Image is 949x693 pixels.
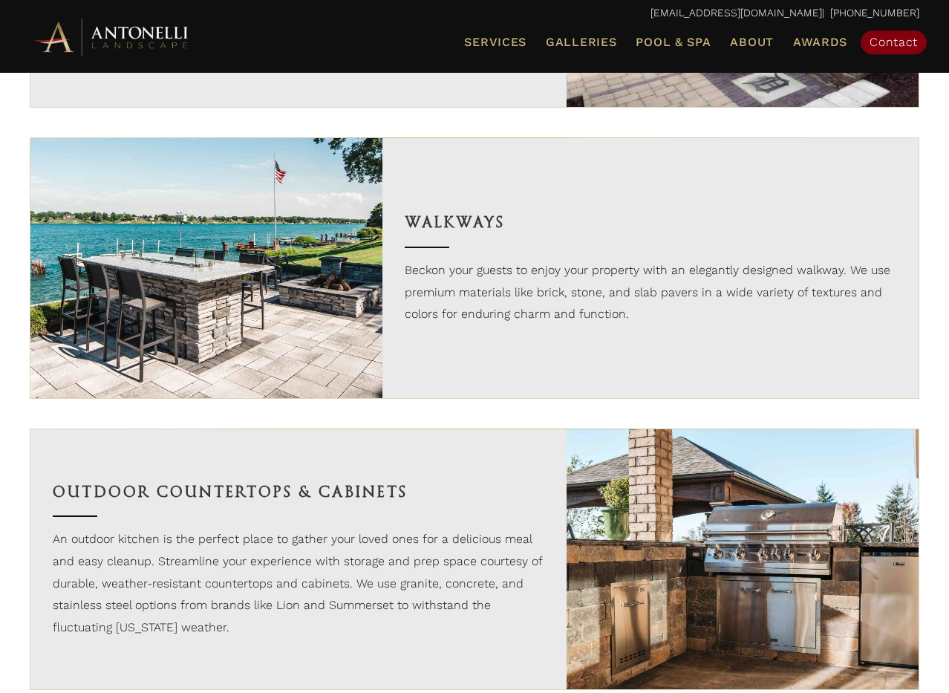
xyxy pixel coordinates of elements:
span: About [730,36,774,48]
span: Galleries [546,35,616,49]
img: Antonelli Horizontal Logo [30,16,193,57]
a: Contact [861,30,927,54]
p: An outdoor kitchen is the perfect place to gather your loved ones for a delicious meal and easy c... [53,528,544,638]
p: Beckon your guests to enjoy your property with an elegantly designed walkway. We use premium mate... [405,259,896,325]
span: Contact [870,35,918,49]
a: [EMAIL_ADDRESS][DOMAIN_NAME] [650,7,822,19]
h3: Walkways [405,210,896,235]
span: Services [464,36,526,48]
h3: Outdoor Countertops & Cabinets [53,480,544,505]
span: Pool & Spa [636,35,711,49]
a: Galleries [540,33,622,52]
span: Awards [793,35,847,49]
a: Awards [787,33,853,52]
a: About [724,33,780,52]
a: Services [458,33,532,52]
p: | [PHONE_NUMBER] [30,4,919,23]
a: Pool & Spa [630,33,717,52]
